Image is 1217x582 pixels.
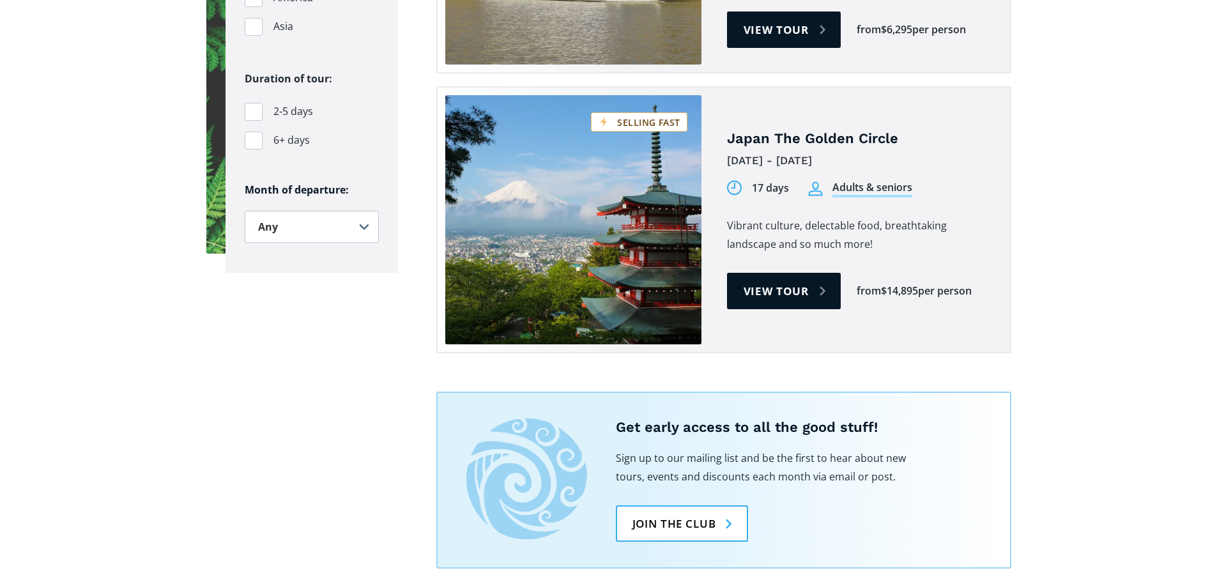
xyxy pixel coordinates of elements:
p: Vibrant culture, delectable food, breathtaking landscape and so much more! [727,217,991,254]
h4: Japan The Golden Circle [727,130,991,148]
legend: Duration of tour: [245,70,332,88]
span: 2-5 days [273,103,313,120]
a: View tour [727,11,841,48]
a: View tour [727,273,841,309]
div: from [857,22,881,37]
a: Join the club [616,505,748,542]
div: [DATE] - [DATE] [727,151,991,171]
div: per person [912,22,966,37]
span: Asia [273,18,293,35]
div: days [766,181,789,195]
div: 17 [752,181,763,195]
h5: Get early access to all the good stuff! [616,418,981,437]
span: 6+ days [273,132,310,149]
div: from [857,284,881,298]
p: Sign up to our mailing list and be the first to hear about new tours, events and discounts each m... [616,449,910,486]
div: $6,295 [881,22,912,37]
div: per person [918,284,972,298]
div: Adults & seniors [832,180,912,197]
div: $14,895 [881,284,918,298]
h6: Month of departure: [245,183,379,197]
